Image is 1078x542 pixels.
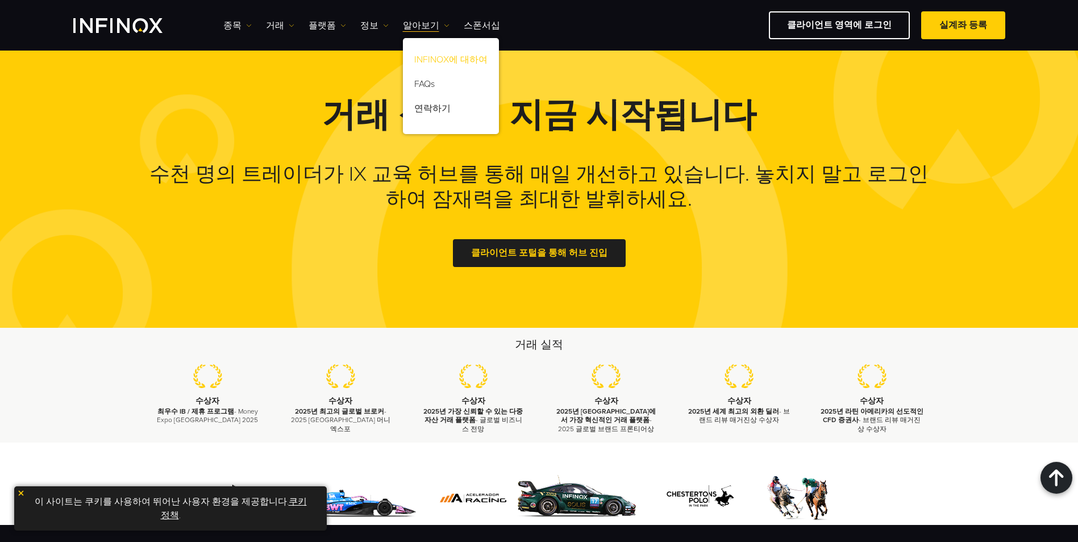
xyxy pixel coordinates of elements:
a: 알아보기 [403,19,449,32]
img: yellow close icon [17,489,25,497]
strong: 수상자 [328,396,352,406]
strong: 수상자 [860,396,884,406]
a: INFINOX에 대하여 [403,49,499,74]
p: 수천 명의 트레이더가 IX 교육 허브를 통해 매일 개선하고 있습니다. 놓치지 말고 로그인하여 잠재력을 최대한 발휘하세요. [141,162,937,212]
a: 클라이언트 포털을 통해 허브 진입 [453,239,626,267]
a: 스폰서십 [464,19,500,32]
p: - 브랜드 리뷰 매거진상 수상자 [819,407,924,433]
a: 클라이언트 영역에 로그인 [769,11,910,39]
strong: 2025년 라틴 아메리카의 선도적인 CFD 증권사 [821,407,923,424]
a: 정보 [360,19,389,32]
strong: 2025년 최고의 글로벌 브로커 [295,407,384,415]
a: INFINOX Logo [73,18,189,33]
a: 연락하기 [403,98,499,123]
strong: 수상자 [594,396,618,406]
a: 종목 [223,19,252,32]
a: 실계좌 등록 [921,11,1005,39]
a: FAQs [403,74,499,98]
p: - 2025 글로벌 브랜드 프론티어상 [554,407,659,433]
strong: 2025년 세계 최고의 외환 딜러 [688,407,779,415]
strong: 2025년 [GEOGRAPHIC_DATA]에서 가장 혁신적인 거래 플랫폼 [556,407,656,424]
h2: 거래 실적 [141,337,937,353]
strong: 수상자 [727,396,751,406]
strong: 수상자 [195,396,219,406]
strong: 2025년 가장 신뢰할 수 있는 다중 자산 거래 플랫폼 [423,407,523,424]
a: 거래 [266,19,294,32]
p: 이 사이트는 쿠키를 사용하여 뛰어난 사용자 환경을 제공합니다. . [20,492,321,525]
strong: 수상자 [461,396,485,406]
p: - 브랜드 리뷰 매거진상 수상자 [687,407,792,424]
p: - 글로벌 비즈니스 전망 [421,407,526,433]
p: - Money Expo [GEOGRAPHIC_DATA] 2025 [156,407,260,424]
a: 플랫폼 [309,19,346,32]
p: - 2025 [GEOGRAPHIC_DATA] 머니 엑스포 [288,407,393,433]
strong: 최우수 IB / 제휴 프로그램 [157,407,234,415]
strong: 거래 성장이 지금 시작됩니다 [322,95,756,136]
